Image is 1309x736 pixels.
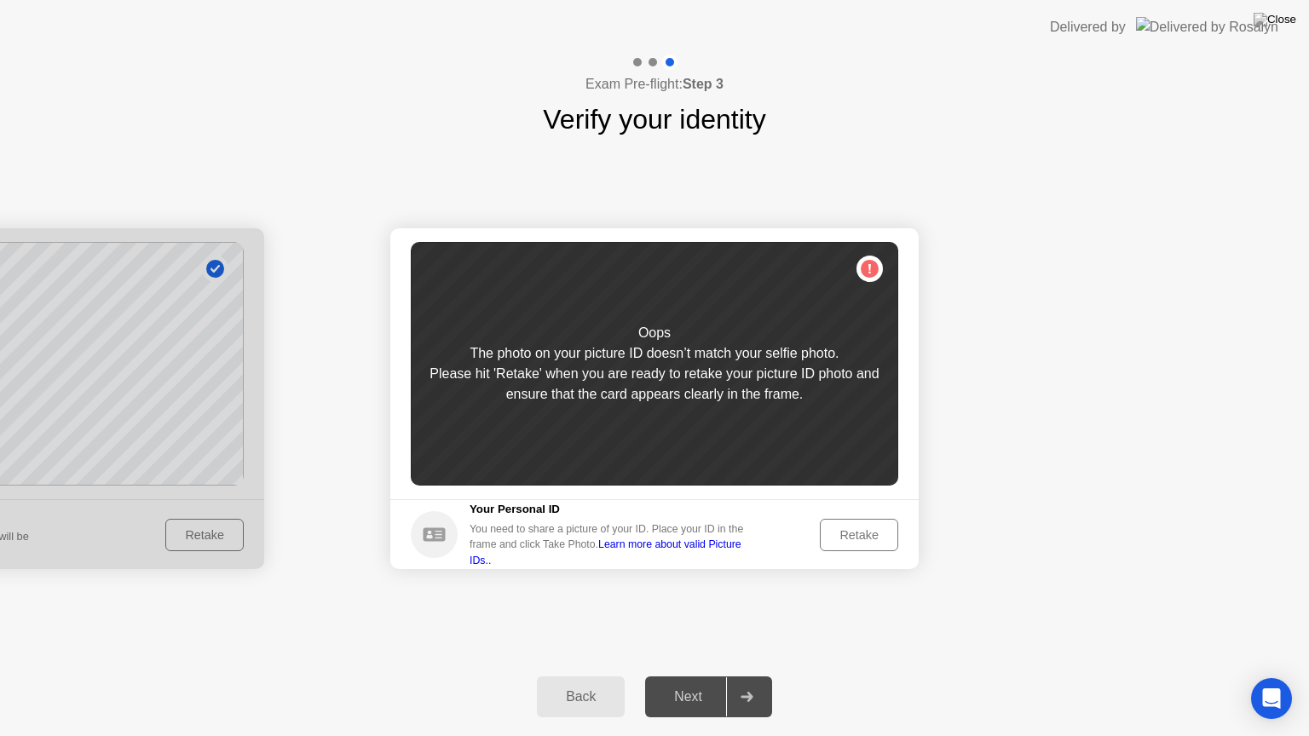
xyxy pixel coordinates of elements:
[537,676,625,717] button: Back
[683,77,724,91] b: Step 3
[470,343,839,364] div: The photo on your picture ID doesn’t match your selfie photo.
[1050,17,1126,37] div: Delivered by
[585,74,724,95] h4: Exam Pre-flight:
[470,538,741,566] a: Learn more about valid Picture IDs..
[820,519,898,551] button: Retake
[826,528,892,542] div: Retake
[411,364,898,405] div: Please hit 'Retake' when you are ready to retake your picture ID photo and ensure that the card a...
[645,676,772,717] button: Next
[1254,13,1296,26] img: Close
[1136,17,1278,37] img: Delivered by Rosalyn
[470,501,756,518] h5: Your Personal ID
[542,689,620,704] div: Back
[650,689,726,704] div: Next
[638,323,671,343] div: Oops
[543,99,765,140] h1: Verify your identity
[1251,678,1292,719] div: Open Intercom Messenger
[470,521,756,568] div: You need to share a picture of your ID. Place your ID in the frame and click Take Photo.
